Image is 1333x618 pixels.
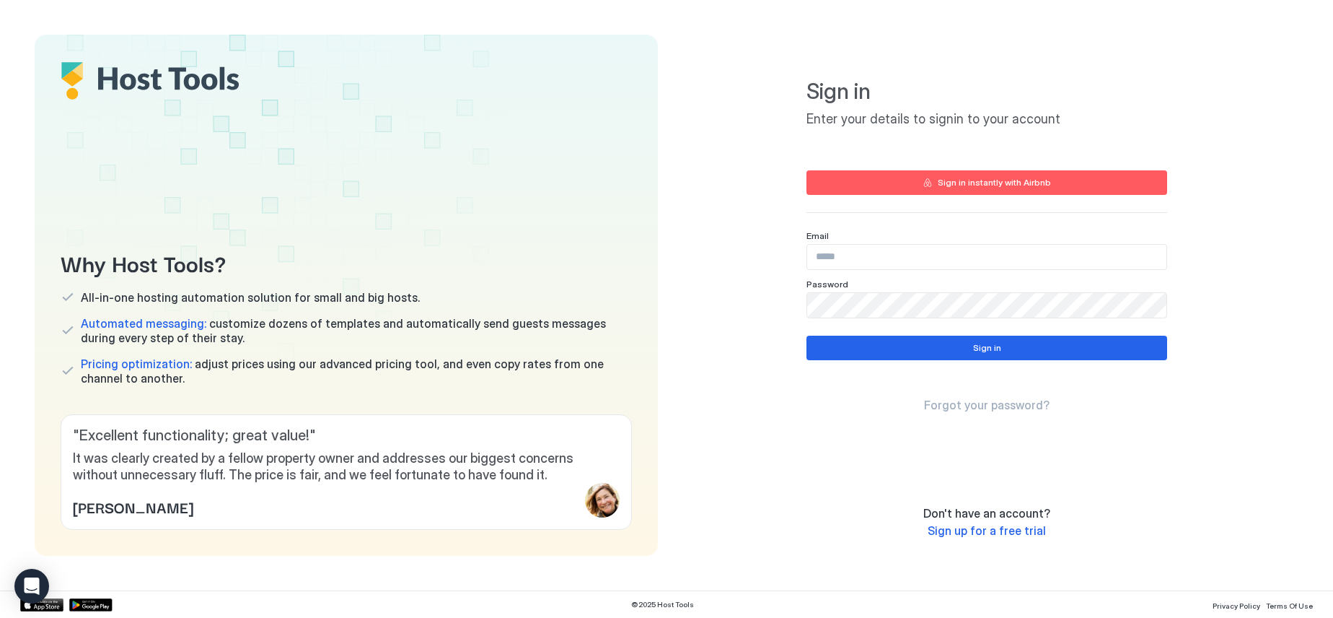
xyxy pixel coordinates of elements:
span: Don't have an account? [923,506,1050,521]
span: Privacy Policy [1213,601,1260,610]
span: Enter your details to signin to your account [806,111,1167,128]
span: Sign in [806,78,1167,105]
span: Pricing optimization: [81,357,192,371]
span: All-in-one hosting automation solution for small and big hosts. [81,290,420,305]
span: Forgot your password? [924,398,1050,412]
div: Sign in instantly with Airbnb [938,176,1051,189]
span: Automated messaging: [81,316,206,331]
span: customize dozens of templates and automatically send guests messages during every step of their s... [81,316,632,345]
span: Terms Of Use [1266,601,1313,610]
a: Sign up for a free trial [928,523,1046,539]
span: Why Host Tools? [61,246,632,279]
input: Input Field [807,293,1166,318]
div: profile [585,483,620,518]
div: Sign in [973,341,1001,354]
input: Input Field [807,245,1166,269]
a: Google Play Store [69,599,113,612]
span: Password [806,279,848,290]
a: Terms Of Use [1266,597,1313,612]
button: Sign in [806,336,1167,360]
a: Privacy Policy [1213,597,1260,612]
a: Forgot your password? [924,398,1050,413]
span: © 2025 Host Tools [631,600,694,609]
span: " Excellent functionality; great value! " [73,427,620,445]
div: Open Intercom Messenger [14,569,49,604]
button: Sign in instantly with Airbnb [806,170,1167,195]
span: [PERSON_NAME] [73,496,193,518]
a: App Store [20,599,63,612]
span: adjust prices using our advanced pricing tool, and even copy rates from one channel to another. [81,357,632,386]
span: Email [806,230,829,241]
span: It was clearly created by a fellow property owner and addresses our biggest concerns without unne... [73,451,620,483]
